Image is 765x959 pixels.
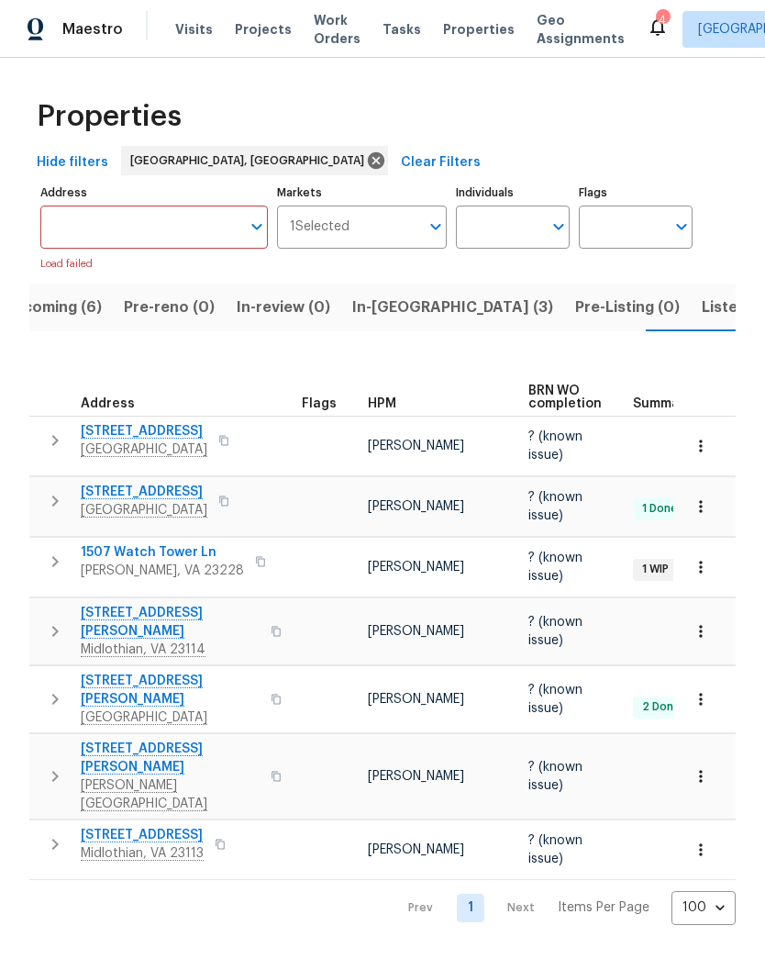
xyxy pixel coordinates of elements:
[635,501,685,517] span: 1 Done
[3,295,102,320] span: Upcoming (6)
[81,543,244,562] span: 1507 Watch Tower Ln
[391,891,736,925] nav: Pagination Navigation
[457,894,484,922] a: Goto page 1
[528,761,582,792] span: ? (known issue)
[175,20,213,39] span: Visits
[635,562,676,577] span: 1 WIP
[528,491,582,522] span: ? (known issue)
[537,11,625,48] span: Geo Assignments
[558,898,649,917] p: Items Per Page
[235,20,292,39] span: Projects
[579,187,693,198] label: Flags
[368,397,396,410] span: HPM
[456,187,570,198] label: Individuals
[277,187,448,198] label: Markets
[352,295,553,320] span: In-[GEOGRAPHIC_DATA] (3)
[81,397,135,410] span: Address
[314,11,360,48] span: Work Orders
[368,440,464,452] span: [PERSON_NAME]
[423,214,449,240] button: Open
[575,295,680,320] span: Pre-Listing (0)
[528,616,582,647] span: ? (known issue)
[237,295,330,320] span: In-review (0)
[37,151,108,174] span: Hide filters
[368,693,464,706] span: [PERSON_NAME]
[62,20,123,39] span: Maestro
[671,884,736,931] div: 100
[528,552,582,583] span: ? (known issue)
[121,146,388,175] div: [GEOGRAPHIC_DATA], [GEOGRAPHIC_DATA]
[528,430,582,462] span: ? (known issue)
[669,214,694,240] button: Open
[40,256,268,273] p: Load failed
[244,214,270,240] button: Open
[528,684,582,715] span: ? (known issue)
[29,146,116,180] button: Hide filters
[124,295,215,320] span: Pre-reno (0)
[40,187,268,198] label: Address
[382,23,421,36] span: Tasks
[528,385,602,410] span: BRN WO completion
[528,834,582,865] span: ? (known issue)
[290,219,349,235] span: 1 Selected
[394,146,488,180] button: Clear Filters
[368,500,464,513] span: [PERSON_NAME]
[368,770,464,783] span: [PERSON_NAME]
[37,107,182,126] span: Properties
[546,214,571,240] button: Open
[443,20,515,39] span: Properties
[401,151,481,174] span: Clear Filters
[368,625,464,638] span: [PERSON_NAME]
[130,151,371,170] span: [GEOGRAPHIC_DATA], [GEOGRAPHIC_DATA]
[302,397,337,410] span: Flags
[635,699,688,715] span: 2 Done
[81,562,244,580] span: [PERSON_NAME], VA 23228
[368,843,464,856] span: [PERSON_NAME]
[656,11,669,29] div: 4
[368,561,464,574] span: [PERSON_NAME]
[633,397,693,410] span: Summary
